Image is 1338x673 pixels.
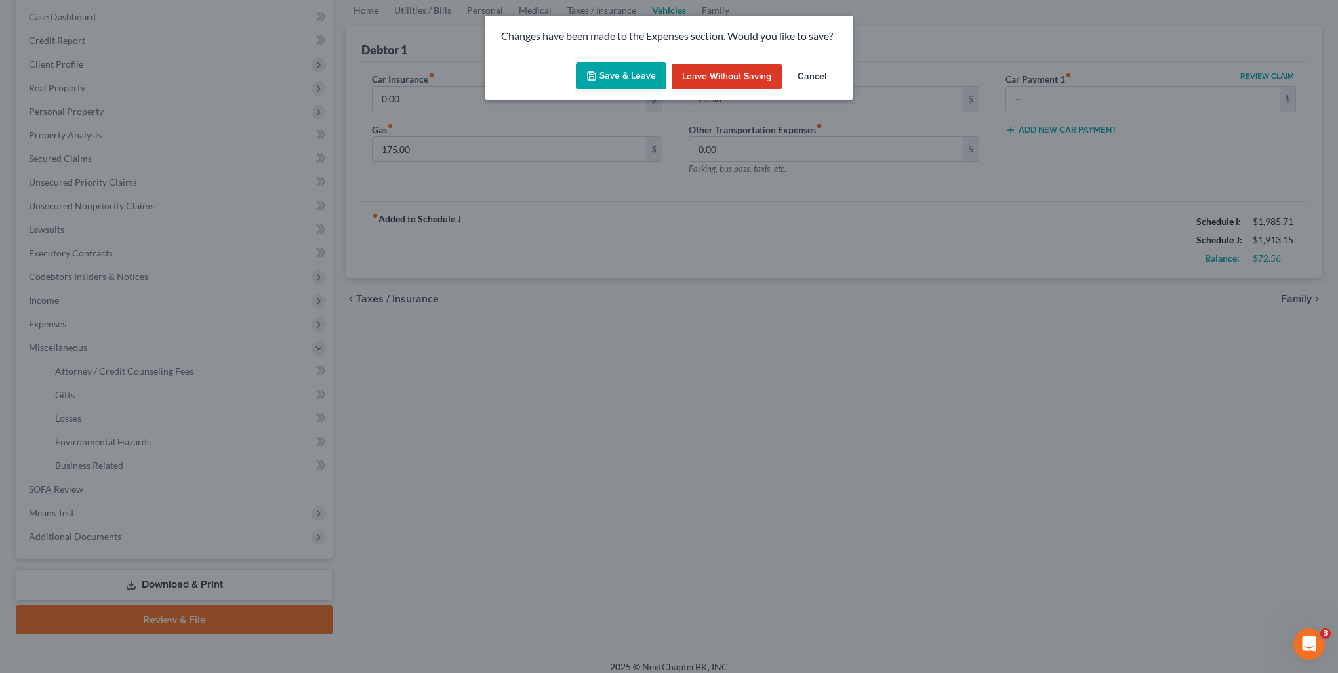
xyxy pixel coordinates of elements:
button: Cancel [787,64,837,90]
p: Changes have been made to the Expenses section. Would you like to save? [501,29,837,44]
button: Save & Leave [576,62,666,90]
button: Leave without Saving [672,64,782,90]
iframe: Intercom live chat [1293,628,1325,660]
span: 3 [1320,628,1331,639]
